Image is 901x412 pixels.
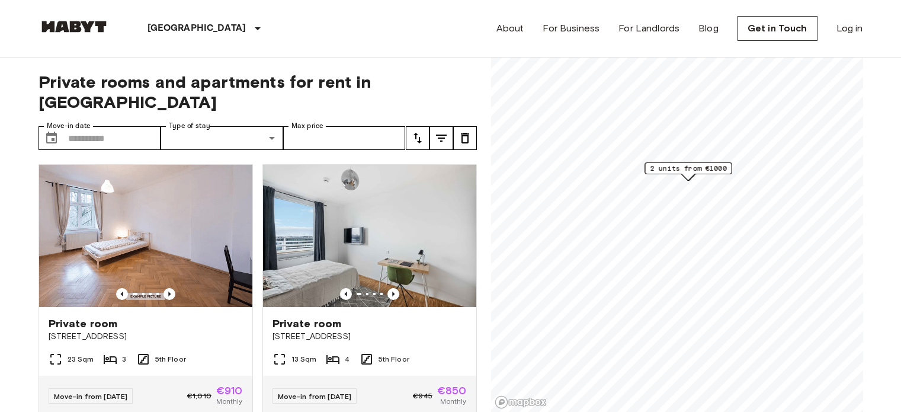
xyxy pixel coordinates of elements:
[738,16,817,41] a: Get in Touch
[495,395,547,409] a: Mapbox logo
[187,391,211,401] span: €1,010
[645,162,732,181] div: Map marker
[291,121,323,131] label: Max price
[496,21,524,36] a: About
[387,288,399,300] button: Previous image
[49,317,118,331] span: Private room
[155,354,186,365] span: 5th Floor
[49,331,243,343] span: [STREET_ADDRESS]
[543,21,599,36] a: For Business
[40,126,63,150] button: Choose date
[429,126,453,150] button: tune
[345,354,350,365] span: 4
[413,391,432,401] span: €945
[116,288,128,300] button: Previous image
[437,385,467,396] span: €850
[453,126,477,150] button: tune
[272,331,467,343] span: [STREET_ADDRESS]
[39,21,110,33] img: Habyt
[406,126,429,150] button: tune
[39,72,477,112] span: Private rooms and apartments for rent in [GEOGRAPHIC_DATA]
[216,396,242,407] span: Monthly
[47,121,91,131] label: Move-in date
[272,317,342,331] span: Private room
[340,288,352,300] button: Previous image
[836,21,863,36] a: Log in
[216,385,243,396] span: €910
[291,354,317,365] span: 13 Sqm
[163,288,175,300] button: Previous image
[68,354,94,365] span: 23 Sqm
[148,21,246,36] p: [GEOGRAPHIC_DATA]
[169,121,210,131] label: Type of stay
[278,392,352,401] span: Move-in from [DATE]
[618,21,679,36] a: For Landlords
[263,165,476,307] img: Marketing picture of unit DE-02-022-004-04HF
[379,354,409,365] span: 5th Floor
[698,21,719,36] a: Blog
[122,354,126,365] span: 3
[440,396,466,407] span: Monthly
[650,163,726,174] span: 2 units from €1000
[39,165,252,307] img: Marketing picture of unit DE-02-012-002-03HF
[54,392,128,401] span: Move-in from [DATE]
